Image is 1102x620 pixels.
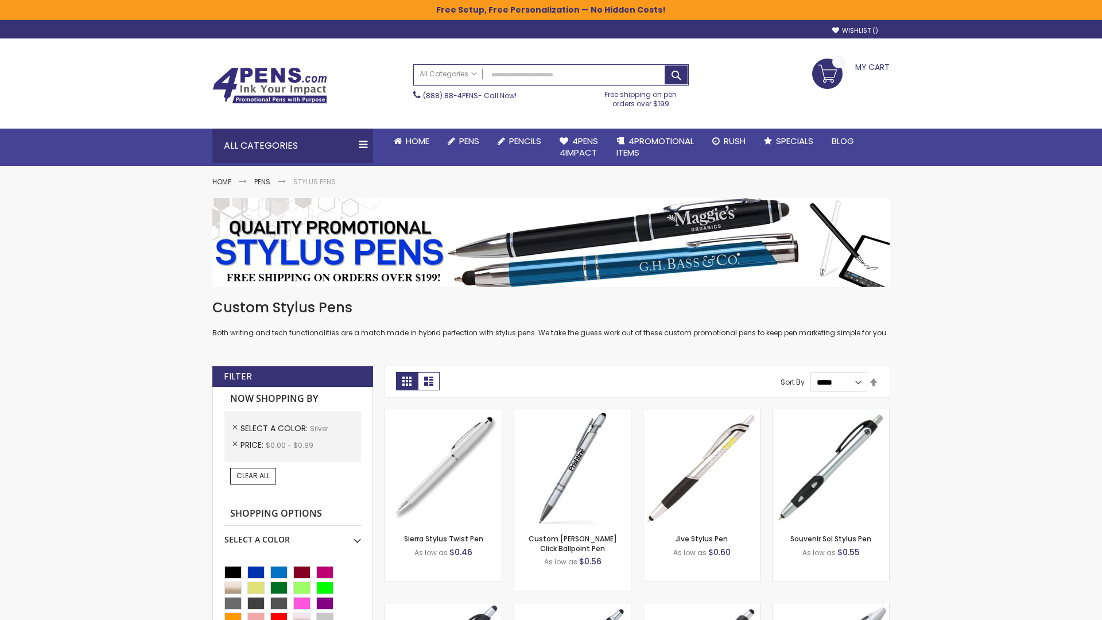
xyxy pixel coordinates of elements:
[790,534,871,544] a: Souvenir Sol Stylus Pen
[529,534,617,553] a: Custom [PERSON_NAME] Click Ballpoint Pen
[414,548,448,557] span: As low as
[396,372,418,390] strong: Grid
[488,129,550,154] a: Pencils
[236,471,270,480] span: Clear All
[802,548,836,557] span: As low as
[724,135,746,147] span: Rush
[837,547,860,558] span: $0.55
[832,26,878,35] a: Wishlist
[423,91,478,100] a: (888) 88-4PENS
[832,135,854,147] span: Blog
[703,129,755,154] a: Rush
[616,135,694,158] span: 4PROMOTIONAL ITEMS
[212,299,890,338] div: Both writing and tech functionalities are a match made in hybrid perfection with stylus pens. We ...
[755,129,822,154] a: Specials
[593,86,689,108] div: Free shipping on pen orders over $199
[773,409,889,418] a: Souvenir Sol Stylus Pen-Silver
[822,129,863,154] a: Blog
[385,409,502,418] a: Stypen-35-Silver
[293,177,336,187] strong: Stylus Pens
[224,370,252,383] strong: Filter
[240,423,310,434] span: Select A Color
[560,135,598,158] span: 4Pens 4impact
[385,603,502,613] a: React Stylus Grip Pen-Silver
[579,556,602,567] span: $0.56
[449,547,472,558] span: $0.46
[544,557,577,567] span: As low as
[212,129,373,163] div: All Categories
[643,603,760,613] a: Souvenir® Emblem Stylus Pen-Silver
[643,409,760,418] a: Jive Stylus Pen-Silver
[224,502,361,526] strong: Shopping Options
[212,177,231,187] a: Home
[212,67,327,104] img: 4Pens Custom Pens and Promotional Products
[514,603,631,613] a: Epiphany Stylus Pens-Silver
[673,548,707,557] span: As low as
[439,129,488,154] a: Pens
[414,65,483,84] a: All Categories
[224,387,361,411] strong: Now Shopping by
[406,135,429,147] span: Home
[224,526,361,545] div: Select A Color
[781,377,805,387] label: Sort By
[773,409,889,526] img: Souvenir Sol Stylus Pen-Silver
[643,409,760,526] img: Jive Stylus Pen-Silver
[212,299,890,317] h1: Custom Stylus Pens
[404,534,483,544] a: Sierra Stylus Twist Pen
[773,603,889,613] a: Twist Highlighter-Pen Stylus Combo-Silver
[230,468,276,484] a: Clear All
[676,534,728,544] a: Jive Stylus Pen
[509,135,541,147] span: Pencils
[240,439,266,451] span: Price
[420,69,477,79] span: All Categories
[776,135,813,147] span: Specials
[607,129,703,166] a: 4PROMOTIONALITEMS
[310,424,328,433] span: Silver
[385,129,439,154] a: Home
[385,409,502,526] img: Stypen-35-Silver
[514,409,631,418] a: Custom Alex II Click Ballpoint Pen-Silver
[550,129,607,166] a: 4Pens4impact
[423,91,517,100] span: - Call Now!
[708,547,731,558] span: $0.60
[266,440,313,450] span: $0.00 - $0.99
[459,135,479,147] span: Pens
[254,177,270,187] a: Pens
[514,409,631,526] img: Custom Alex II Click Ballpoint Pen-Silver
[212,198,890,287] img: Stylus Pens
